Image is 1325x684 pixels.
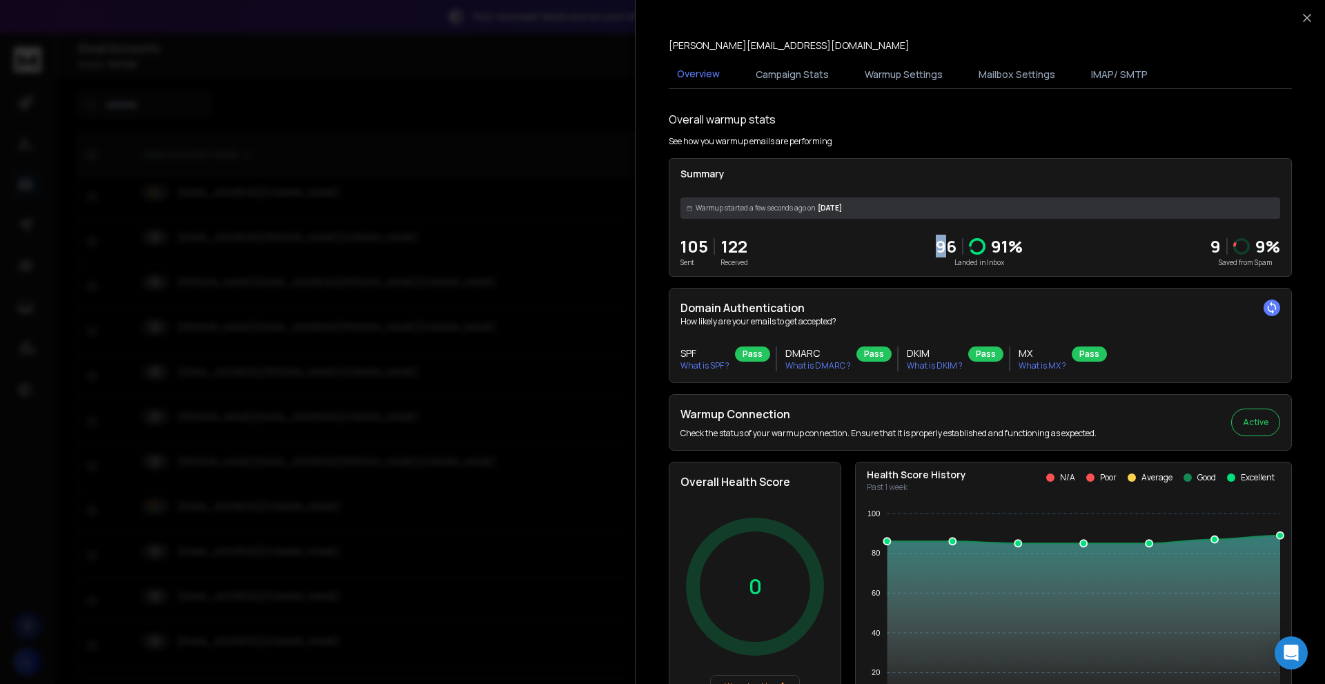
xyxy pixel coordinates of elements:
[680,235,708,257] p: 105
[680,346,729,360] h3: SPF
[1197,472,1216,483] p: Good
[1141,472,1172,483] p: Average
[680,316,1280,327] p: How likely are your emails to get accepted?
[1019,360,1066,371] p: What is MX ?
[680,300,1280,316] h2: Domain Authentication
[669,136,832,147] p: See how you warmup emails are performing
[669,39,910,52] p: [PERSON_NAME][EMAIL_ADDRESS][DOMAIN_NAME]
[867,468,966,482] p: Health Score History
[680,428,1097,439] p: Check the status of your warmup connection. Ensure that it is properly established and functionin...
[867,509,880,518] tspan: 100
[1100,472,1117,483] p: Poor
[680,257,708,268] p: Sent
[936,235,956,257] p: 96
[1275,636,1308,670] div: Open Intercom Messenger
[735,346,770,362] div: Pass
[1060,472,1075,483] p: N/A
[936,257,1023,268] p: Landed in Inbox
[680,197,1280,219] div: [DATE]
[991,235,1023,257] p: 91 %
[1255,235,1280,257] p: 9 %
[696,203,815,213] span: Warmup started a few seconds ago on
[1083,59,1156,90] button: IMAP/ SMTP
[680,360,729,371] p: What is SPF ?
[1231,409,1280,436] button: Active
[968,346,1003,362] div: Pass
[669,59,728,90] button: Overview
[720,235,748,257] p: 122
[1210,257,1280,268] p: Saved from Spam
[749,574,762,599] p: 0
[680,406,1097,422] h2: Warmup Connection
[680,473,830,490] h2: Overall Health Score
[785,360,851,371] p: What is DMARC ?
[872,629,880,637] tspan: 40
[1241,472,1275,483] p: Excellent
[907,360,963,371] p: What is DKIM ?
[720,257,748,268] p: Received
[747,59,837,90] button: Campaign Stats
[1019,346,1066,360] h3: MX
[867,482,966,493] p: Past 1 week
[856,346,892,362] div: Pass
[856,59,951,90] button: Warmup Settings
[872,668,880,676] tspan: 20
[907,346,963,360] h3: DKIM
[669,111,776,128] h1: Overall warmup stats
[1072,346,1107,362] div: Pass
[1210,235,1221,257] strong: 9
[680,167,1280,181] p: Summary
[872,589,880,597] tspan: 60
[872,549,880,557] tspan: 80
[785,346,851,360] h3: DMARC
[970,59,1063,90] button: Mailbox Settings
